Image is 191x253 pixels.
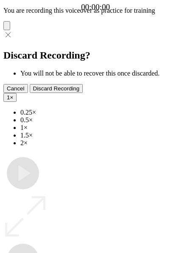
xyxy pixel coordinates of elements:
li: 1.5× [20,132,188,139]
li: 0.25× [20,109,188,116]
li: 2× [20,139,188,147]
h2: Discard Recording? [3,50,188,61]
span: 1 [7,94,10,101]
button: Discard Recording [30,84,83,93]
p: You are recording this voiceover as practice for training [3,7,188,14]
li: You will not be able to recover this once discarded. [20,70,188,77]
button: 1× [3,93,17,102]
li: 0.5× [20,116,188,124]
button: Cancel [3,84,28,93]
li: 1× [20,124,188,132]
a: 00:00:00 [81,3,110,12]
